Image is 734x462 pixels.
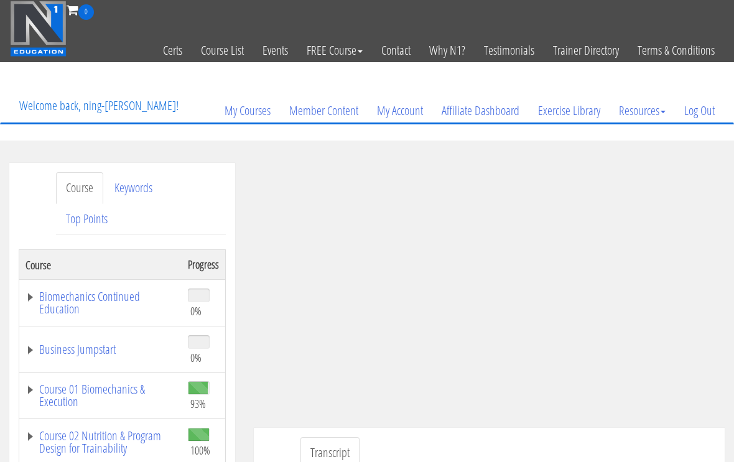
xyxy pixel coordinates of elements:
a: Contact [372,20,420,81]
a: Course 01 Biomechanics & Execution [26,383,175,408]
a: Trainer Directory [544,20,628,81]
a: Course List [192,20,253,81]
a: Affiliate Dashboard [432,81,529,141]
img: n1-education [10,1,67,57]
p: Welcome back, ning-[PERSON_NAME]! [10,81,188,131]
a: Certs [154,20,192,81]
a: Course 02 Nutrition & Program Design for Trainability [26,430,175,455]
a: Keywords [105,172,162,204]
span: 0% [190,351,202,364]
a: Events [253,20,297,81]
span: 100% [190,443,210,457]
th: Progress [182,250,226,280]
a: My Courses [215,81,280,141]
span: 0% [190,304,202,318]
a: Top Points [56,203,118,235]
th: Course [19,250,182,280]
a: Member Content [280,81,368,141]
a: Business Jumpstart [26,343,175,356]
a: Biomechanics Continued Education [26,290,175,315]
a: FREE Course [297,20,372,81]
a: Course [56,172,103,204]
span: 93% [190,397,206,410]
a: Terms & Conditions [628,20,724,81]
a: Resources [610,81,675,141]
a: Why N1? [420,20,475,81]
a: 0 [67,1,94,18]
a: Exercise Library [529,81,610,141]
a: Log Out [675,81,724,141]
a: Testimonials [475,20,544,81]
span: 0 [78,4,94,20]
a: My Account [368,81,432,141]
